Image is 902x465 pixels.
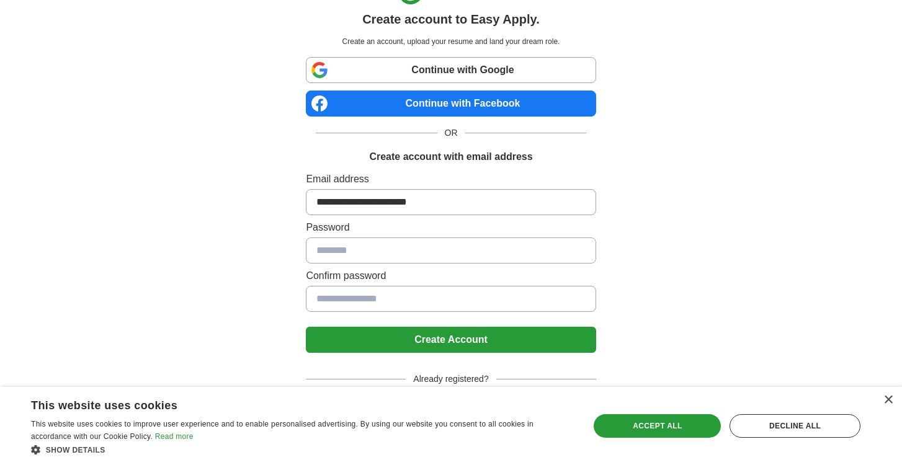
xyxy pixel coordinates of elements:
[31,394,542,413] div: This website uses cookies
[406,373,496,386] span: Already registered?
[31,420,534,441] span: This website uses cookies to improve user experience and to enable personalised advertising. By u...
[730,414,860,438] div: Decline all
[306,327,596,353] button: Create Account
[306,220,596,235] label: Password
[306,57,596,83] a: Continue with Google
[308,36,593,47] p: Create an account, upload your resume and land your dream role.
[594,414,721,438] div: Accept all
[31,443,573,456] div: Show details
[306,172,596,187] label: Email address
[306,268,596,283] label: Confirm password
[369,149,532,164] h1: Create account with email address
[362,10,540,29] h1: Create account to Easy Apply.
[437,126,465,139] span: OR
[46,446,105,454] span: Show details
[155,432,194,441] a: Read more, opens a new window
[306,91,596,117] a: Continue with Facebook
[883,396,893,405] div: Close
